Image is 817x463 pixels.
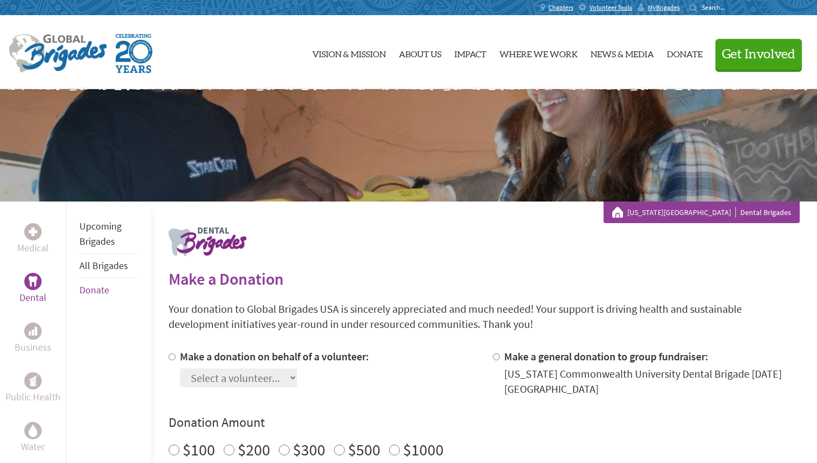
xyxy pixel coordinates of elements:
a: News & Media [591,24,654,80]
label: Make a general donation to group fundraiser: [504,350,708,363]
a: WaterWater [21,422,45,454]
a: DentalDental [19,273,46,305]
h4: Donation Amount [169,414,800,431]
img: Global Brigades Celebrating 20 Years [116,34,152,73]
li: Donate [79,278,138,302]
img: Dental [29,276,37,286]
div: Medical [24,223,42,240]
div: [US_STATE] Commonwealth University Dental Brigade [DATE] [GEOGRAPHIC_DATA] [504,366,800,397]
p: Water [21,439,45,454]
p: Your donation to Global Brigades USA is sincerely appreciated and much needed! Your support is dr... [169,301,800,332]
a: [US_STATE][GEOGRAPHIC_DATA] [627,207,736,218]
a: BusinessBusiness [15,323,51,355]
div: Water [24,422,42,439]
img: logo-dental.png [169,227,246,256]
label: Make a donation on behalf of a volunteer: [180,350,369,363]
input: Search... [702,3,733,11]
a: Donate [667,24,702,80]
label: $300 [293,439,325,460]
a: Donate [79,284,109,296]
a: Public HealthPublic Health [5,372,61,405]
img: Business [29,327,37,335]
label: $100 [183,439,215,460]
a: Upcoming Brigades [79,220,122,247]
h2: Make a Donation [169,269,800,288]
a: Impact [454,24,486,80]
span: Chapters [548,3,573,12]
img: Global Brigades Logo [9,34,107,73]
a: All Brigades [79,259,128,272]
p: Business [15,340,51,355]
a: About Us [399,24,441,80]
img: Public Health [29,375,37,386]
div: Dental Brigades [612,207,791,218]
a: Where We Work [499,24,578,80]
p: Medical [17,240,49,256]
span: Get Involved [722,48,795,61]
img: Water [29,424,37,437]
span: MyBrigades [648,3,680,12]
label: $500 [348,439,380,460]
label: $200 [238,439,270,460]
img: Medical [29,227,37,236]
li: All Brigades [79,254,138,278]
p: Dental [19,290,46,305]
div: Business [24,323,42,340]
li: Upcoming Brigades [79,214,138,254]
button: Get Involved [715,39,802,70]
a: MedicalMedical [17,223,49,256]
div: Dental [24,273,42,290]
p: Public Health [5,390,61,405]
a: Vision & Mission [312,24,386,80]
span: Volunteer Tools [590,3,632,12]
label: $1000 [403,439,444,460]
div: Public Health [24,372,42,390]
